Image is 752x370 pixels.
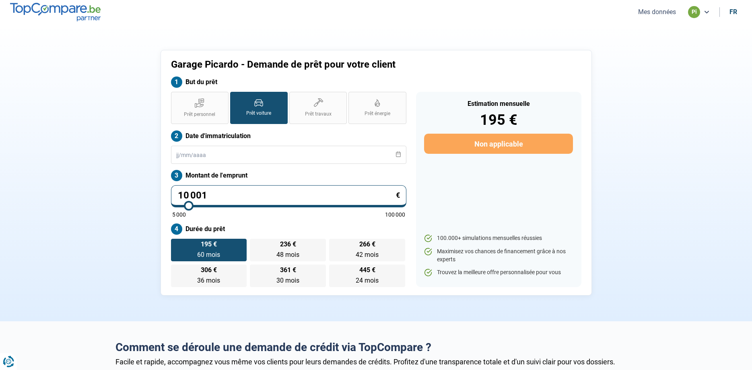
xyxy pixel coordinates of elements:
[172,212,186,217] span: 5 000
[171,170,406,181] label: Montant de l'emprunt
[356,277,379,284] span: 24 mois
[197,251,220,258] span: 60 mois
[424,134,573,154] button: Non applicable
[396,192,400,199] span: €
[115,341,637,354] h2: Comment se déroule une demande de crédit via TopCompare ?
[280,241,296,248] span: 236 €
[201,267,217,273] span: 306 €
[365,110,390,117] span: Prêt énergie
[424,248,573,263] li: Maximisez vos chances de financement grâce à nos experts
[356,251,379,258] span: 42 mois
[424,269,573,277] li: Trouvez la meilleure offre personnalisée pour vous
[359,241,375,248] span: 266 €
[197,277,220,284] span: 36 mois
[424,234,573,242] li: 100.000+ simulations mensuelles réussies
[276,277,299,284] span: 30 mois
[424,101,573,107] div: Estimation mensuelle
[10,3,101,21] img: TopCompare.be
[280,267,296,273] span: 361 €
[688,6,700,18] div: pi
[729,8,737,16] div: fr
[246,110,271,117] span: Prêt voiture
[171,76,406,88] label: But du prêt
[424,113,573,127] div: 195 €
[171,146,406,164] input: jj/mm/aaaa
[171,130,406,142] label: Date d'immatriculation
[385,212,405,217] span: 100 000
[201,241,217,248] span: 195 €
[636,8,678,16] button: Mes données
[359,267,375,273] span: 445 €
[184,111,215,118] span: Prêt personnel
[115,358,637,366] div: Facile et rapide, accompagnez vous même vos clients pour leurs demandes de crédits. Profitez d'un...
[171,223,406,235] label: Durée du prêt
[305,111,332,118] span: Prêt travaux
[276,251,299,258] span: 48 mois
[171,59,476,70] h1: Garage Picardo - Demande de prêt pour votre client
